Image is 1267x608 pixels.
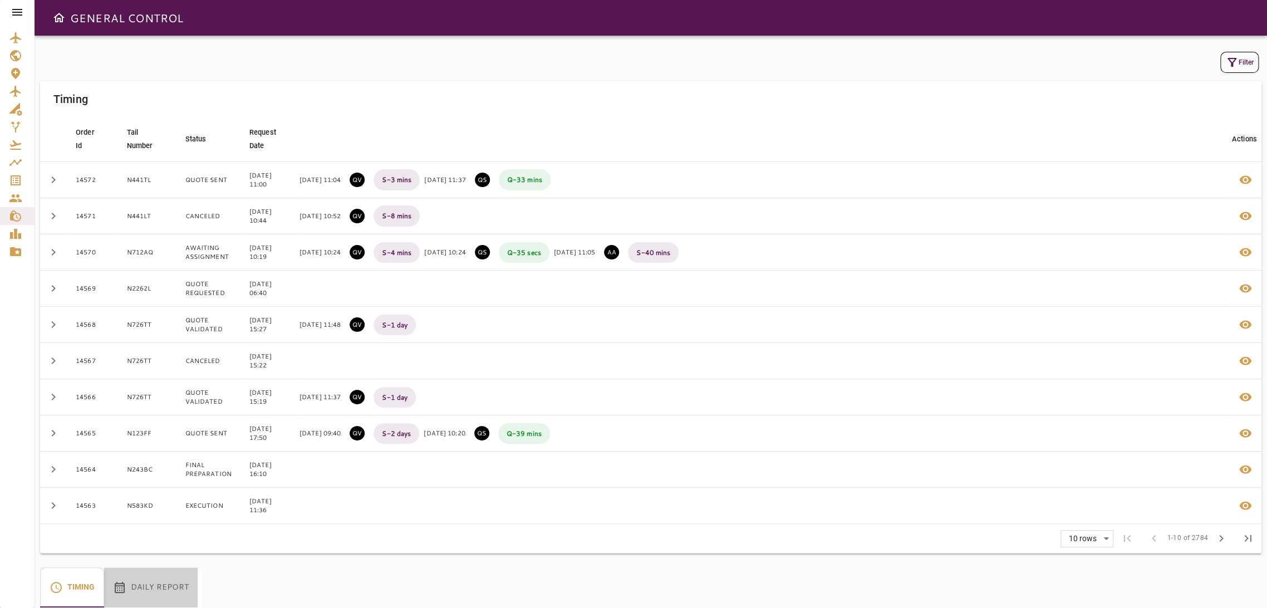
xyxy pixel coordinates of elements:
span: chevron_right [47,354,60,367]
button: Details [1232,492,1259,519]
td: 14566 [67,379,118,415]
p: QUOTE VALIDATED [350,317,365,332]
td: [DATE] 06:40 [240,271,299,307]
p: Q - 33 mins [499,169,551,190]
span: chevron_right [47,209,60,223]
span: chevron_right [47,390,60,404]
td: N123FF [118,415,176,452]
td: [DATE] 11:00 [240,162,299,198]
td: N726TT [118,379,176,415]
span: Next Page [1208,525,1235,552]
p: QUOTE SENT [474,426,489,440]
p: [DATE] 11:37 [299,393,341,401]
div: Tail Number [127,126,153,153]
button: Details [1232,420,1259,447]
div: basic tabs example [40,567,198,607]
td: N441LT [118,198,176,234]
span: 1-10 of 2784 [1167,533,1208,544]
td: N2262L [118,271,176,307]
p: QUOTE VALIDATED [350,245,365,259]
button: Daily Report [104,567,198,607]
span: chevron_right [47,318,60,331]
span: chevron_right [47,426,60,440]
div: 10 rows [1061,531,1113,547]
p: [DATE] 10:52 [299,212,341,220]
button: Open drawer [48,7,70,29]
td: N712AQ [118,234,176,271]
p: [DATE] 10:24 [424,248,465,257]
td: N441TL [118,162,176,198]
span: chevron_right [47,463,60,476]
p: S - 8 mins [374,205,420,226]
h6: GENERAL CONTROL [70,9,183,27]
td: 14571 [67,198,118,234]
td: 14563 [67,488,118,524]
p: S - 3 mins [374,169,420,190]
td: CANCELED [176,198,240,234]
p: [DATE] 10:20 [424,429,465,438]
button: Filter [1220,52,1259,73]
td: [DATE] 15:27 [240,307,299,343]
td: [DATE] 15:19 [240,379,299,415]
td: AWAITING ASSIGNMENT [176,234,240,271]
td: [DATE] 16:10 [240,452,299,488]
p: [DATE] 11:37 [424,175,465,184]
p: [DATE] 11:05 [554,248,595,257]
span: chevron_right [47,173,60,187]
td: QUOTE REQUESTED [176,271,240,307]
td: FINAL PREPARATION [176,452,240,488]
span: Request Date [249,126,291,153]
p: QUOTE VALIDATED [350,173,365,187]
p: [DATE] 11:04 [299,175,341,184]
span: chevron_right [47,499,60,512]
td: QUOTE SENT [176,162,240,198]
span: First Page [1113,525,1140,552]
button: Details [1232,311,1259,338]
span: Tail Number [127,126,168,153]
span: chevron_right [1215,532,1228,545]
span: Last Page [1235,525,1261,552]
p: [DATE] 09:40 [299,429,341,438]
h6: Timing [53,90,88,108]
span: chevron_right [47,282,60,295]
button: Details [1232,456,1259,483]
p: S - 40 mins [628,242,679,263]
button: Details [1232,384,1259,410]
span: Order Id [76,126,109,153]
td: N726TT [118,307,176,343]
div: Order Id [76,126,95,153]
td: [DATE] 15:22 [240,343,299,379]
td: QUOTE VALIDATED [176,307,240,343]
td: QUOTE SENT [176,415,240,452]
p: QUOTE SENT [475,245,490,259]
td: 14564 [67,452,118,488]
div: 10 rows [1065,534,1099,543]
td: [DATE] 10:44 [240,198,299,234]
span: Status [185,133,221,146]
td: 14572 [67,162,118,198]
td: CANCELED [176,343,240,379]
td: 14569 [67,271,118,307]
td: 14565 [67,415,118,452]
td: N583KD [118,488,176,524]
span: chevron_right [47,246,60,259]
span: last_page [1241,532,1255,545]
button: Details [1232,275,1259,302]
p: Q - 35 secs [499,242,549,263]
td: 14570 [67,234,118,271]
button: Timing [40,567,104,607]
span: Previous Page [1140,525,1167,552]
p: QUOTE VALIDATED [350,390,365,404]
p: QUOTE VALIDATED [350,426,365,440]
p: Q - 39 mins [498,423,550,444]
td: 14568 [67,307,118,343]
td: N726TT [118,343,176,379]
p: S - 4 mins [374,242,420,263]
button: Details [1232,239,1259,266]
td: N243BC [118,452,176,488]
p: QUOTE VALIDATED [350,209,365,223]
td: [DATE] 17:50 [240,415,299,452]
p: QUOTE SENT [475,173,490,187]
p: [DATE] 10:24 [299,248,341,257]
button: Details [1232,203,1259,229]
